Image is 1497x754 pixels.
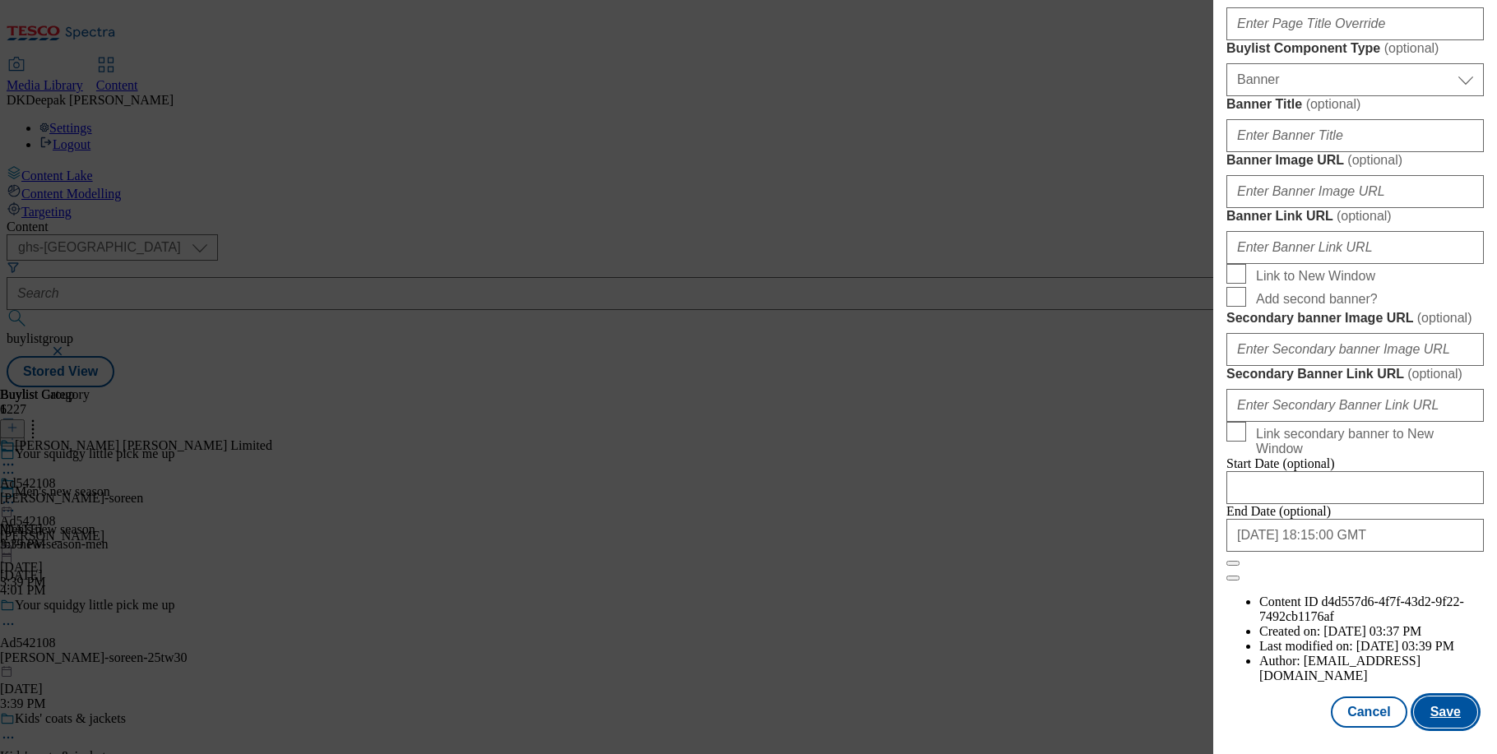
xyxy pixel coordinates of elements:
span: [EMAIL_ADDRESS][DOMAIN_NAME] [1259,654,1421,682]
input: Enter Date [1226,519,1484,552]
label: Banner Title [1226,96,1484,113]
span: Link to New Window [1256,269,1375,284]
li: Content ID [1259,594,1484,624]
span: ( optional ) [1306,97,1361,111]
input: Enter Banner Image URL [1226,175,1484,208]
label: Secondary Banner Link URL [1226,366,1484,382]
span: Link secondary banner to New Window [1256,427,1477,456]
label: Banner Link URL [1226,208,1484,224]
button: Close [1226,561,1240,566]
span: ( optional ) [1347,153,1402,167]
span: ( optional ) [1417,311,1472,325]
span: Start Date (optional) [1226,456,1335,470]
button: Cancel [1331,696,1407,728]
span: ( optional ) [1384,41,1439,55]
label: Banner Image URL [1226,152,1484,169]
span: [DATE] 03:39 PM [1356,639,1454,653]
label: Secondary banner Image URL [1226,310,1484,326]
input: Enter Secondary banner Image URL [1226,333,1484,366]
li: Author: [1259,654,1484,683]
span: ( optional ) [1407,367,1462,381]
span: End Date (optional) [1226,504,1331,518]
span: ( optional ) [1337,209,1392,223]
input: Enter Secondary Banner Link URL [1226,389,1484,422]
span: Add second banner? [1256,292,1378,307]
li: Last modified on: [1259,639,1484,654]
input: Enter Banner Title [1226,119,1484,152]
span: d4d557d6-4f7f-43d2-9f22-7492cb1176af [1259,594,1464,623]
input: Enter Banner Link URL [1226,231,1484,264]
span: [DATE] 03:37 PM [1323,624,1421,638]
input: Enter Page Title Override [1226,7,1484,40]
li: Created on: [1259,624,1484,639]
input: Enter Date [1226,471,1484,504]
label: Buylist Component Type [1226,40,1484,57]
button: Save [1414,696,1477,728]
